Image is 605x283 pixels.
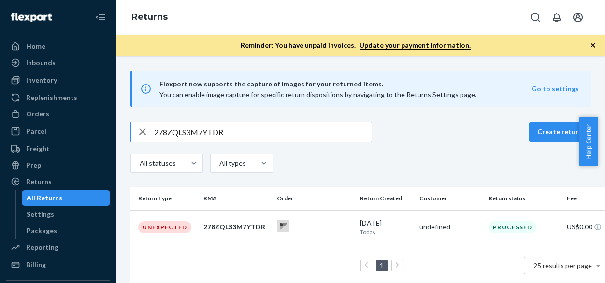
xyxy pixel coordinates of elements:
[27,193,62,203] div: All Returns
[27,210,54,219] div: Settings
[6,39,110,54] a: Home
[273,187,356,210] th: Order
[6,90,110,105] a: Replenishments
[130,187,200,210] th: Return Type
[356,187,416,210] th: Return Created
[91,8,110,27] button: Close Navigation
[6,72,110,88] a: Inventory
[11,13,52,22] img: Flexport logo
[6,124,110,139] a: Parcel
[568,8,588,27] button: Open account menu
[26,144,50,154] div: Freight
[6,141,110,156] a: Freight
[360,41,471,50] a: Update your payment information.
[22,190,111,206] a: All Returns
[124,3,175,31] ol: breadcrumbs
[154,122,372,141] input: Search returns by rma, id, tracking number
[138,221,191,233] div: Unexpected
[140,158,174,168] div: All statuses
[200,187,273,210] th: RMA
[26,260,46,269] div: Billing
[416,187,485,210] th: Customer
[26,42,45,51] div: Home
[485,187,563,210] th: Return status
[26,75,57,85] div: Inventory
[579,117,598,166] button: Help Center
[219,158,245,168] div: All types
[203,222,269,232] div: 278ZQLS3M7YTDR
[360,228,412,236] p: Today
[22,207,111,222] a: Settings
[419,222,481,232] div: undefined
[26,177,52,186] div: Returns
[22,223,111,239] a: Packages
[26,160,41,170] div: Prep
[26,242,58,252] div: Reporting
[6,257,110,272] a: Billing
[6,240,110,255] a: Reporting
[529,122,591,141] button: Create return
[547,8,566,27] button: Open notifications
[26,127,46,136] div: Parcel
[526,8,545,27] button: Open Search Box
[360,218,412,236] div: [DATE]
[27,226,57,236] div: Packages
[6,157,110,173] a: Prep
[159,90,476,99] span: You can enable image capture for specific return dispositions by navigating to the Returns Settin...
[532,84,579,94] button: Go to settings
[378,261,386,269] a: Page 1 is your current page
[26,58,56,68] div: Inbounds
[241,41,471,50] p: Reminder: You have unpaid invoices.
[533,261,592,269] span: 25 results per page
[26,93,77,102] div: Replenishments
[26,109,49,119] div: Orders
[131,12,168,22] a: Returns
[6,174,110,189] a: Returns
[159,78,532,90] span: Flexport now supports the capture of images for your returned items.
[6,106,110,122] a: Orders
[6,55,110,71] a: Inbounds
[489,221,536,233] div: Processed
